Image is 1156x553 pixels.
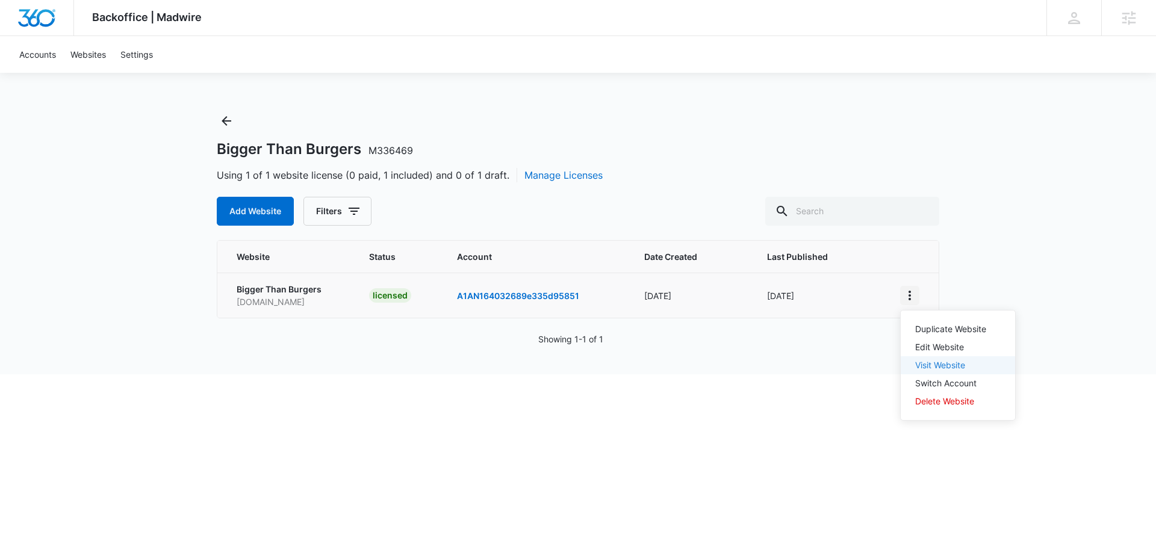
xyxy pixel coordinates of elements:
[901,374,1015,392] button: Switch Account
[767,250,854,263] span: Last Published
[901,356,1015,374] button: Visit Website
[765,197,939,226] input: Search
[457,291,579,301] a: A1AN164032689e335d95851
[901,338,1015,356] button: Edit Website
[369,288,411,303] div: licensed
[915,379,986,388] div: Switch Account
[915,325,986,333] div: Duplicate Website
[457,250,615,263] span: Account
[369,250,428,263] span: Status
[901,392,1015,410] button: Delete Website
[237,283,340,295] p: Bigger Than Burgers
[92,11,202,23] span: Backoffice | Madwire
[217,197,294,226] button: Add Website
[524,168,603,182] button: Manage Licenses
[12,36,63,73] a: Accounts
[217,140,413,158] h1: Bigger Than Burgers
[901,320,1015,338] button: Duplicate Website
[644,250,721,263] span: Date Created
[237,295,340,308] p: [DOMAIN_NAME]
[915,342,964,352] a: Edit Website
[538,333,603,345] p: Showing 1-1 of 1
[217,168,603,182] span: Using 1 of 1 website license (0 paid, 1 included) and 0 of 1 draft.
[63,36,113,73] a: Websites
[915,397,986,406] div: Delete Website
[915,360,965,370] a: Visit Website
[113,36,160,73] a: Settings
[237,250,323,263] span: Website
[630,273,753,318] td: [DATE]
[753,273,886,318] td: [DATE]
[217,111,236,131] button: Back
[900,286,919,305] button: View More
[368,144,413,156] span: M336469
[303,197,371,226] button: Filters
